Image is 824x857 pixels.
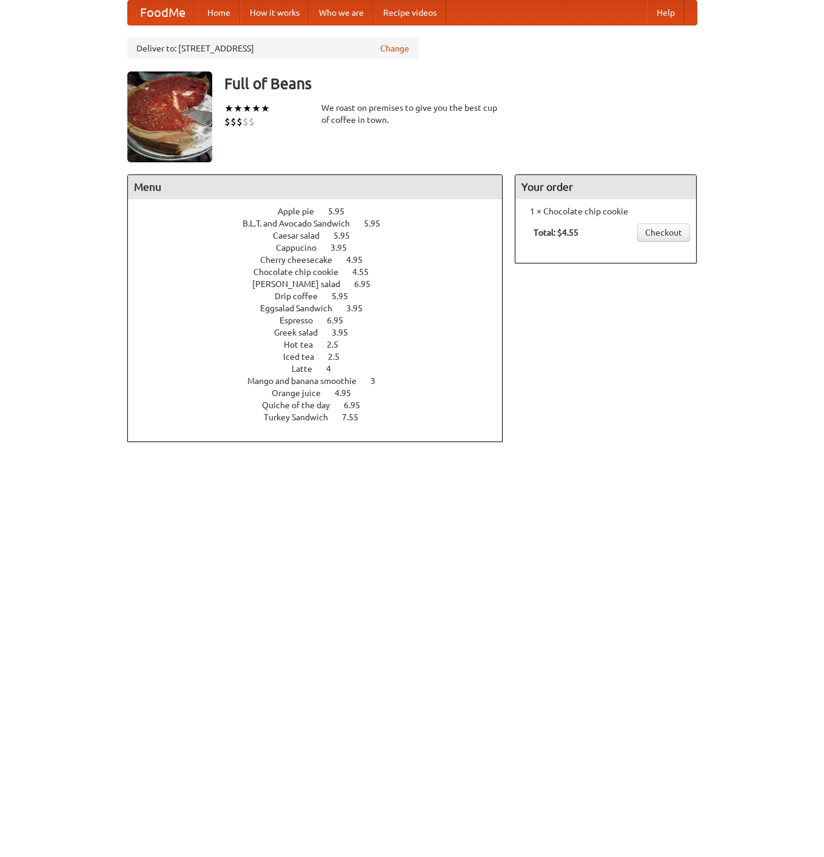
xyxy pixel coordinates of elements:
[283,352,362,362] a: Iced tea 2.5
[198,1,240,25] a: Home
[354,279,383,289] span: 6.95
[380,42,409,55] a: Change
[127,38,418,59] div: Deliver to: [STREET_ADDRESS]
[253,267,350,277] span: Chocolate chip cookie
[278,207,367,216] a: Apple pie 5.95
[274,328,370,337] a: Greek salad 3.95
[292,364,324,374] span: Latte
[243,102,252,115] li: ★
[346,303,375,313] span: 3.95
[252,279,393,289] a: [PERSON_NAME] salad 6.95
[344,400,372,410] span: 6.95
[273,231,372,240] a: Caesar salad 5.95
[332,291,360,301] span: 5.95
[521,205,690,217] li: 1 × Chocolate chip cookie
[284,340,361,349] a: Hot tea 2.5
[273,231,332,240] span: Caesar salad
[272,388,333,398] span: Orange juice
[275,291,330,301] span: Drip coffee
[262,400,342,410] span: Quiche of the day
[276,243,329,253] span: Cappucino
[647,1,685,25] a: Help
[233,102,243,115] li: ★
[243,219,362,228] span: B.L.T. and Avocado Sandwich
[370,376,387,386] span: 3
[515,175,696,199] h4: Your order
[274,328,330,337] span: Greek salad
[224,102,233,115] li: ★
[253,267,391,277] a: Chocolate chip cookie 4.55
[637,223,690,242] a: Checkout
[534,228,578,237] b: Total: $4.55
[252,279,352,289] span: [PERSON_NAME] salad
[128,175,503,199] h4: Menu
[346,255,375,265] span: 4.95
[283,352,326,362] span: Iced tea
[249,115,255,128] li: $
[280,316,325,325] span: Espresso
[264,412,340,422] span: Turkey Sandwich
[278,207,326,216] span: Apple pie
[260,303,385,313] a: Eggsalad Sandwich 3.95
[280,316,366,325] a: Espresso 6.95
[243,219,403,228] a: B.L.T. and Avocado Sandwich 5.95
[230,115,236,128] li: $
[264,412,381,422] a: Turkey Sandwich 7.55
[332,328,360,337] span: 3.95
[352,267,381,277] span: 4.55
[236,115,243,128] li: $
[260,303,344,313] span: Eggsalad Sandwich
[275,291,370,301] a: Drip coffee 5.95
[224,115,230,128] li: $
[292,364,353,374] a: Latte 4
[373,1,446,25] a: Recipe videos
[364,219,392,228] span: 5.95
[240,1,309,25] a: How it works
[247,376,369,386] span: Mango and banana smoothie
[224,71,697,96] h3: Full of Beans
[252,102,261,115] li: ★
[342,412,370,422] span: 7.55
[243,115,249,128] li: $
[127,71,212,162] img: angular.jpg
[261,102,270,115] li: ★
[328,207,357,216] span: 5.95
[330,243,359,253] span: 3.95
[272,388,373,398] a: Orange juice 4.95
[309,1,373,25] a: Who we are
[327,340,350,349] span: 2.5
[284,340,325,349] span: Hot tea
[247,376,398,386] a: Mango and banana smoothie 3
[260,255,385,265] a: Cherry cheesecake 4.95
[321,102,503,126] div: We roast on premises to give you the best cup of coffee in town.
[328,352,352,362] span: 2.5
[262,400,383,410] a: Quiche of the day 6.95
[327,316,355,325] span: 6.95
[335,388,363,398] span: 4.95
[128,1,198,25] a: FoodMe
[260,255,344,265] span: Cherry cheesecake
[276,243,369,253] a: Cappucino 3.95
[333,231,362,240] span: 5.95
[326,364,343,374] span: 4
